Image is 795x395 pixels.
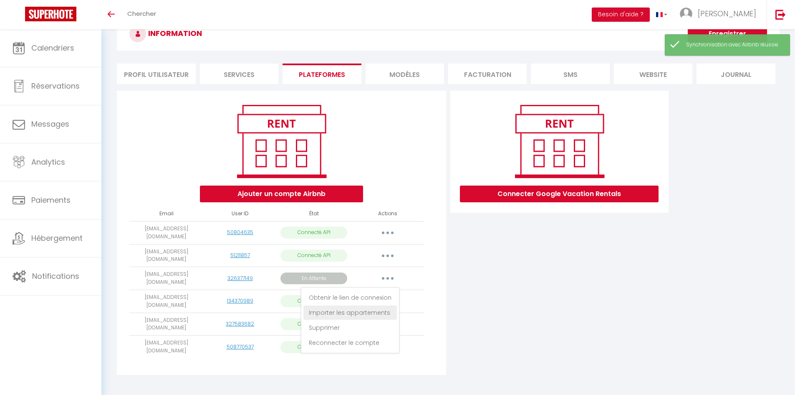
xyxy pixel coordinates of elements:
[686,41,781,49] div: Synchronisation avec Airbnb réussie
[303,336,397,350] a: Reconnecter le compte
[280,250,348,262] p: Connecté API
[200,64,278,84] li: Services
[129,244,203,267] td: [EMAIL_ADDRESS][DOMAIN_NAME]
[280,273,348,285] p: En Attente
[228,101,335,181] img: rent.png
[31,195,71,205] span: Paiements
[303,306,397,320] a: Importer les appartements
[697,64,775,84] li: Journal
[531,64,609,84] li: SMS
[227,343,254,350] a: 508770537
[506,101,613,181] img: rent.png
[280,318,348,330] p: Connecté API
[7,3,32,28] button: Ouvrir le widget de chat LiveChat
[688,25,767,42] button: Enregistrer
[280,295,348,307] p: Connecté API
[366,64,444,84] li: MODÈLES
[226,320,254,327] a: 327583682
[129,221,203,244] td: [EMAIL_ADDRESS][DOMAIN_NAME]
[32,271,79,281] span: Notifications
[203,206,277,221] th: User ID
[200,186,363,202] button: Ajouter un compte Airbnb
[129,290,203,313] td: [EMAIL_ADDRESS][DOMAIN_NAME]
[680,8,692,20] img: ...
[775,9,786,20] img: logout
[31,81,80,91] span: Réservations
[592,8,650,22] button: Besoin d'aide ?
[280,227,348,239] p: Connecté API
[230,252,250,259] a: 51211857
[31,233,83,243] span: Hébergement
[127,9,156,18] span: Chercher
[277,206,351,221] th: État
[227,297,253,304] a: 134370989
[460,186,659,202] button: Connecter Google Vacation Rentals
[31,43,74,53] span: Calendriers
[117,64,195,84] li: Profil Utilisateur
[303,291,397,305] a: Obtenir le lien de connexion
[129,336,203,359] td: [EMAIL_ADDRESS][DOMAIN_NAME]
[303,321,397,335] a: Supprimer
[698,8,756,19] span: [PERSON_NAME]
[129,267,203,290] td: [EMAIL_ADDRESS][DOMAIN_NAME]
[31,119,69,129] span: Messages
[280,341,348,353] p: Connecté API
[227,275,253,282] a: 326377149
[129,206,203,221] th: Email
[351,206,424,221] th: Actions
[31,157,65,167] span: Analytics
[448,64,527,84] li: Facturation
[283,64,361,84] li: Plateformes
[614,64,692,84] li: website
[25,7,76,21] img: Super Booking
[117,17,780,51] h3: INFORMATION
[227,229,253,236] a: 50804635
[129,313,203,336] td: [EMAIL_ADDRESS][DOMAIN_NAME]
